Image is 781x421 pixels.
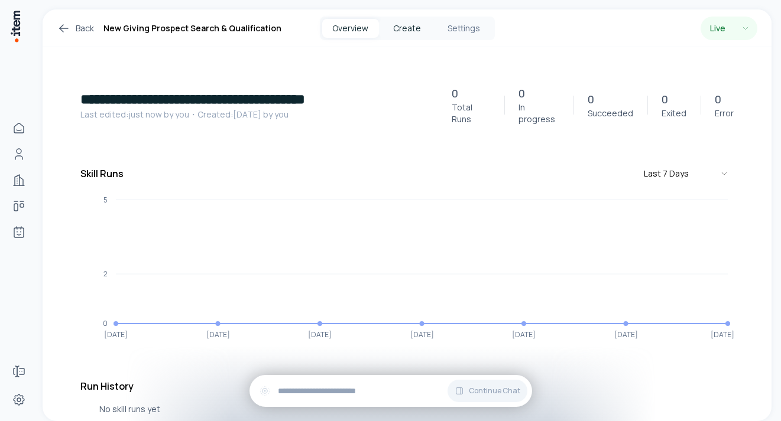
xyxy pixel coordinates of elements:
tspan: [DATE] [410,329,434,340]
p: 0 [518,85,525,102]
p: Exited [662,107,686,119]
a: Settings [7,388,31,412]
button: Settings [436,19,492,38]
p: 0 [662,91,668,107]
button: Continue Chat [448,380,527,402]
div: Continue Chat [249,375,532,407]
a: Deals [7,194,31,218]
tspan: [DATE] [614,329,638,340]
p: Succeeded [588,107,633,119]
p: 0 [588,91,594,107]
a: Forms [7,360,31,383]
a: Home [7,116,31,140]
a: Back [57,21,94,35]
button: Create [379,19,436,38]
h3: Skill Runs [80,167,124,181]
h3: Run History [80,379,734,393]
button: Overview [322,19,379,38]
p: No skill runs yet [99,403,734,416]
button: Last 7 Days [639,163,734,184]
p: Total Runs [452,102,490,125]
p: Error [715,107,734,119]
a: Agents [7,220,31,244]
p: Last edited: just now by you ・Created: [DATE] by you [80,109,438,120]
tspan: [DATE] [104,329,128,340]
a: People [7,142,31,166]
tspan: [DATE] [512,329,536,340]
tspan: [DATE] [206,329,230,340]
tspan: [DATE] [711,329,734,340]
tspan: 5 [103,195,108,205]
a: Companies [7,168,31,192]
tspan: 2 [103,269,108,279]
tspan: [DATE] [308,329,332,340]
p: In progress [518,102,559,125]
tspan: 0 [103,318,108,328]
img: Item Brain Logo [9,9,21,43]
span: Continue Chat [469,386,520,396]
p: 0 [452,85,458,102]
p: 0 [715,91,721,107]
h1: New Giving Prospect Search & Qualification [103,21,281,35]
